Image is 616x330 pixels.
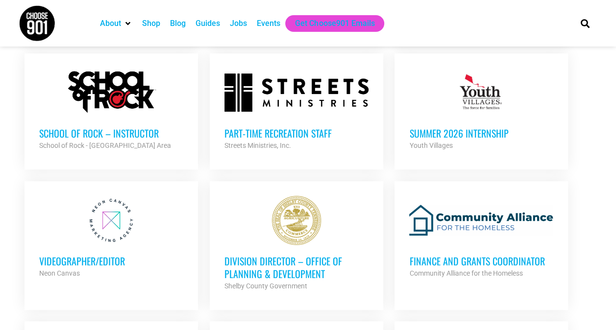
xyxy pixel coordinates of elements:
[25,181,198,294] a: Videographer/Editor Neon Canvas
[224,255,369,280] h3: Division Director – Office of Planning & Development
[210,181,383,306] a: Division Director – Office of Planning & Development Shelby County Government
[577,15,593,31] div: Search
[39,127,183,140] h3: School of Rock – Instructor
[39,141,171,149] strong: School of Rock - [GEOGRAPHIC_DATA] Area
[100,18,121,29] a: About
[142,18,160,29] a: Shop
[295,18,374,29] a: Get Choose901 Emails
[394,181,568,294] a: Finance and Grants Coordinator Community Alliance for the Homeless
[409,127,553,140] h3: Summer 2026 Internship
[196,18,220,29] a: Guides
[170,18,186,29] a: Blog
[224,282,307,290] strong: Shelby County Government
[95,15,137,32] div: About
[39,255,183,267] h3: Videographer/Editor
[257,18,280,29] a: Events
[25,53,198,166] a: School of Rock – Instructor School of Rock - [GEOGRAPHIC_DATA] Area
[409,269,522,277] strong: Community Alliance for the Homeless
[95,15,564,32] nav: Main nav
[394,53,568,166] a: Summer 2026 Internship Youth Villages
[224,127,369,140] h3: Part-time Recreation Staff
[409,141,452,149] strong: Youth Villages
[230,18,247,29] a: Jobs
[39,269,80,277] strong: Neon Canvas
[409,255,553,267] h3: Finance and Grants Coordinator
[224,141,291,149] strong: Streets Ministries, Inc.
[210,53,383,166] a: Part-time Recreation Staff Streets Ministries, Inc.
